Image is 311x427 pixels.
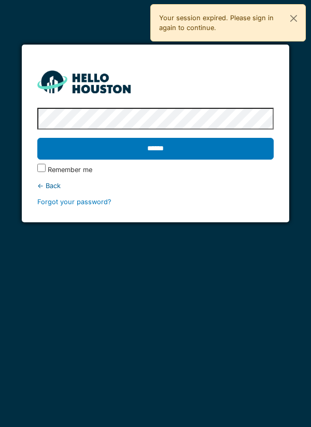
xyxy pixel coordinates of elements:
[48,165,92,175] label: Remember me
[37,198,111,206] a: Forgot your password?
[37,181,274,191] div: ← Back
[37,70,131,93] img: HH_line-BYnF2_Hg.png
[150,4,306,41] div: Your session expired. Please sign in again to continue.
[282,5,305,32] button: Close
